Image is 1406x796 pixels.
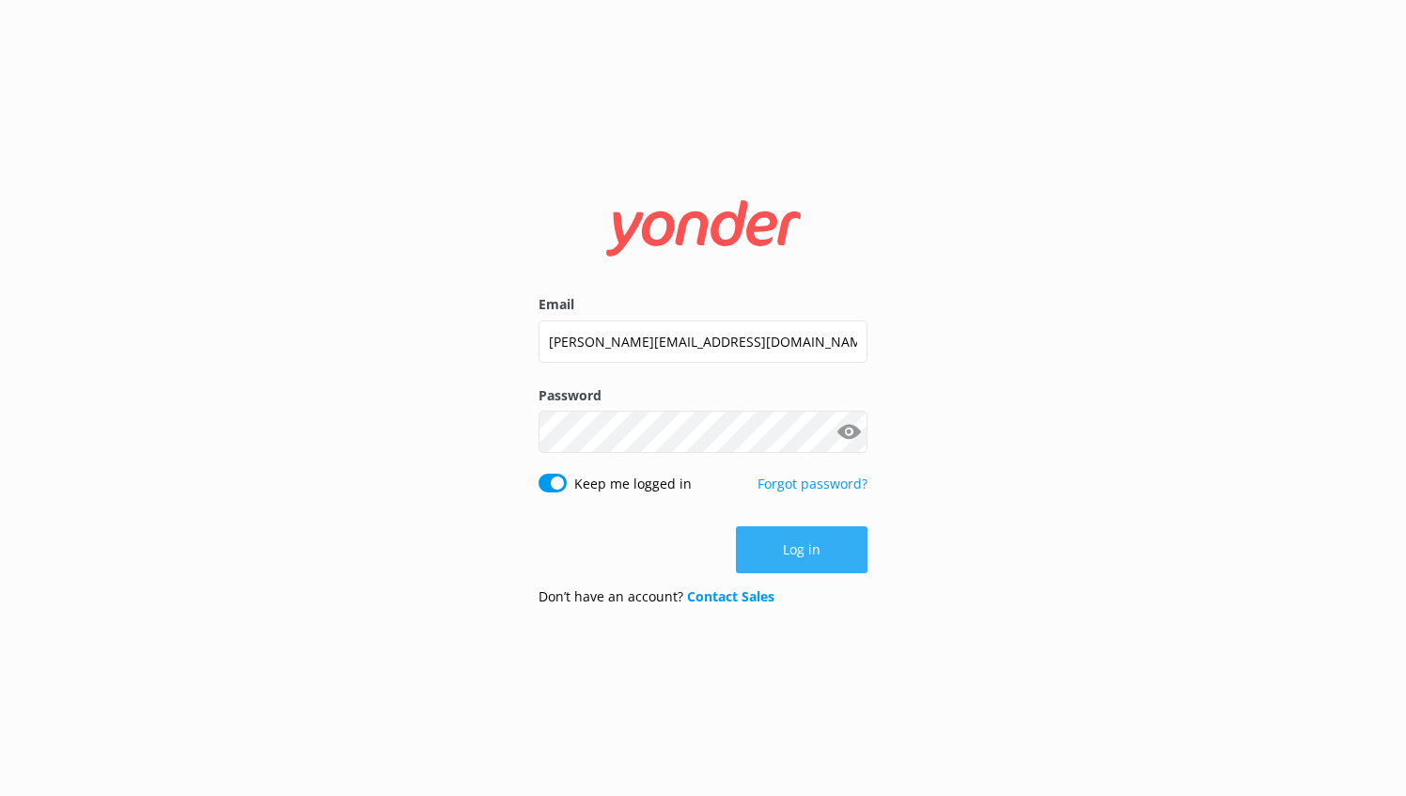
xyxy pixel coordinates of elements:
[687,587,774,605] a: Contact Sales
[758,475,867,492] a: Forgot password?
[736,526,867,573] button: Log in
[539,586,774,607] p: Don’t have an account?
[830,414,867,451] button: Show password
[539,385,867,406] label: Password
[574,474,692,494] label: Keep me logged in
[539,294,867,315] label: Email
[539,320,867,363] input: user@emailaddress.com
